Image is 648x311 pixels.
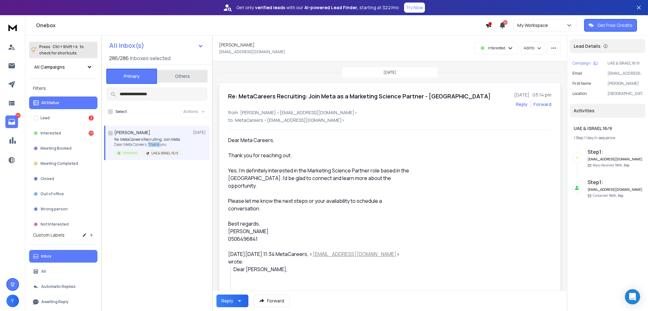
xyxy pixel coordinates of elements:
[588,157,643,162] h6: [EMAIL_ADDRESS][DOMAIN_NAME]
[114,142,182,147] p: Dear Meta Careers, Thank you
[404,3,425,13] button: Try Now
[533,101,551,108] div: Forward
[383,70,396,75] p: [DATE]
[221,298,233,304] div: Reply
[29,172,97,185] button: Closed
[40,176,54,181] p: Closed
[40,131,61,136] p: Interested
[36,22,485,29] h1: Onebox
[570,104,645,118] div: Activities
[29,295,97,308] button: Awaiting Reply
[572,91,587,96] p: location
[193,130,207,135] p: [DATE]
[29,203,97,215] button: Wrong person
[29,96,97,109] button: All Status
[574,135,642,140] div: |
[236,4,399,11] p: Get only with our starting at $22/mo
[89,115,94,121] div: 2
[313,251,396,258] a: [EMAIL_ADDRESS][DOMAIN_NAME]
[406,4,423,11] p: Try Now
[40,161,78,166] p: Meeting Completed
[609,193,623,198] span: 16th, Sep
[41,299,69,304] p: Awaiting Reply
[607,61,643,66] p: UAE & ISRAEL 16/9
[40,146,72,151] p: Meeting Booked
[109,54,129,62] span: 286 / 286
[488,46,505,51] p: Interested
[33,232,65,238] h3: Custom Labels
[228,227,413,235] div: [PERSON_NAME]
[228,92,491,101] h1: Re: MetaCareers Recruiting: Join Meta as a Marketing Science Partner - [GEOGRAPHIC_DATA]
[228,250,413,265] div: [DATE][DATE] 11:34 MetaCareers, < > wrote:
[29,157,97,170] button: Meeting Completed
[40,222,69,227] p: Not Interested
[6,295,19,307] button: Y
[29,280,97,293] button: Automatic Replies
[524,46,534,51] p: Add to
[130,54,171,62] h3: Inboxes selected
[34,64,65,70] h1: All Campaigns
[574,125,642,132] h1: UAE & ISRAEL 16/9
[255,4,285,11] strong: verified leads
[503,20,508,25] span: 50
[216,295,248,307] button: Reply
[115,109,127,114] label: Select
[29,61,97,73] button: All Campaigns
[228,235,413,243] div: 0506496841
[607,91,643,96] p: [GEOGRAPHIC_DATA]
[40,207,68,212] p: Wrong person
[29,265,97,278] button: All
[41,269,46,274] p: All
[114,129,150,136] h1: [PERSON_NAME]
[514,92,551,98] p: [DATE] : 03:14 pm
[572,81,591,86] p: First Name
[104,39,209,52] button: All Inbox(s)
[29,218,97,231] button: Not Interested
[219,49,285,54] p: [EMAIL_ADDRESS][DOMAIN_NAME]
[615,163,629,167] span: 16th, Sep
[40,191,64,196] p: Out of office
[41,254,52,259] p: Inbox
[228,117,551,123] p: to: MetaCareers <[EMAIL_ADDRESS][DOMAIN_NAME]>
[151,151,178,156] p: UAE & ISRAEL 16/9
[29,84,97,93] h3: Filters
[228,220,413,227] div: Best regards,
[157,69,208,83] button: Others
[625,289,640,304] div: Open Intercom Messenger
[39,44,84,56] p: Press to check for shortcuts.
[304,4,358,11] strong: AI-powered Lead Finder,
[572,71,582,76] p: Email
[40,115,50,121] p: Lead
[228,167,413,190] div: Yes, I’m definitely interested in the Marketing Science Partner role based in the [GEOGRAPHIC_DAT...
[106,69,157,84] button: Primary
[228,109,551,116] p: from: [PERSON_NAME] <[EMAIL_ADDRESS][DOMAIN_NAME]>
[41,100,59,105] p: All Status
[5,115,18,128] a: 113
[228,136,413,243] div: Dear Meta Careers,
[16,113,21,118] p: 113
[588,187,643,192] h6: [EMAIL_ADDRESS][DOMAIN_NAME]
[574,135,583,140] span: 1 Step
[114,137,182,142] p: Re: MetaCareers Recruiting: Join Meta
[607,81,643,86] p: [PERSON_NAME]
[585,135,615,140] span: 1 day in sequence
[597,22,632,28] p: Get Free Credits
[584,19,637,32] button: Get Free Credits
[588,148,643,156] h6: Step 1 :
[253,295,290,307] button: Forward
[228,197,413,212] div: Please let me know the next steps or your availability to schedule a conversation.
[607,71,643,76] p: [EMAIL_ADDRESS][DOMAIN_NAME]
[574,43,601,49] p: Lead Details
[517,22,551,28] p: My Workspace
[6,22,19,33] img: logo
[572,61,598,66] button: Campaign
[572,61,591,66] p: Campaign
[122,151,137,155] p: Interested
[29,127,97,140] button: Interested111
[52,43,78,50] span: Ctrl + Shift + k
[29,112,97,124] button: Lead2
[109,42,144,49] h1: All Inbox(s)
[593,193,623,198] p: Contacted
